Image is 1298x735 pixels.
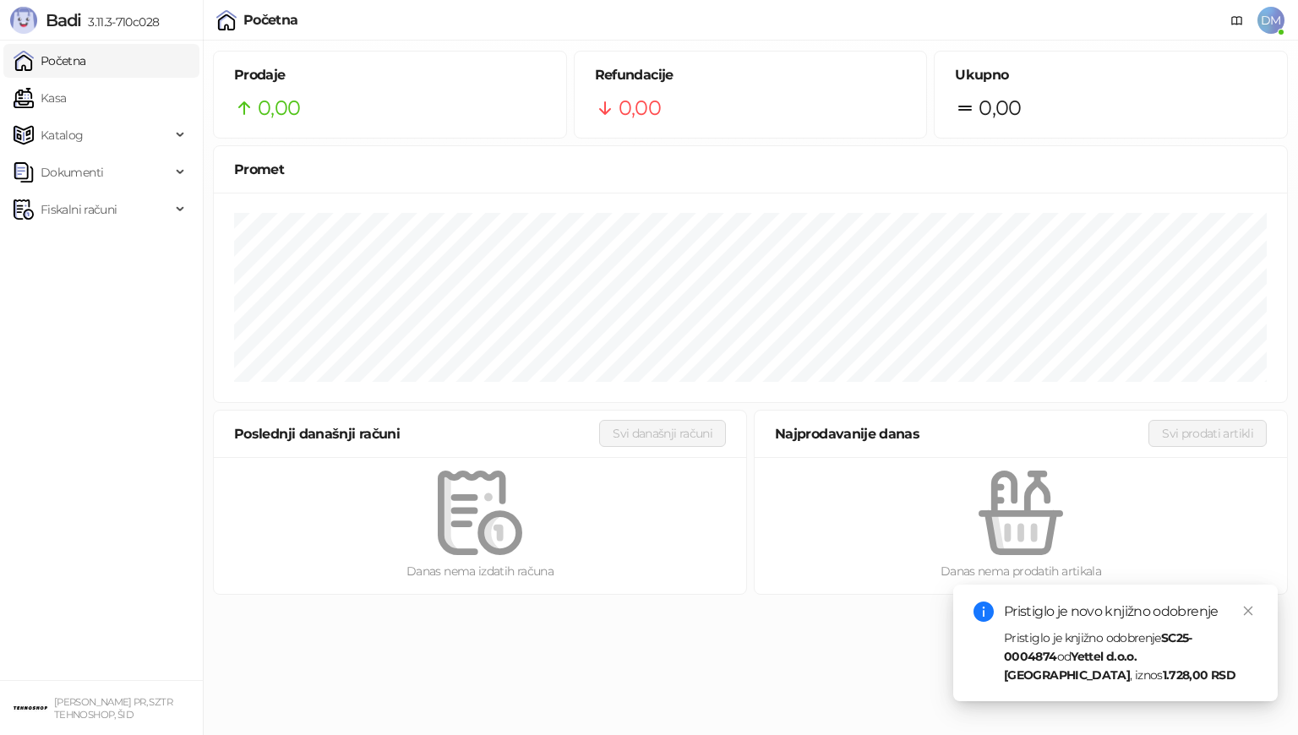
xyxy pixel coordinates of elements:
div: Pristiglo je knjižno odobrenje od , iznos [1004,629,1257,684]
span: close [1242,605,1254,617]
div: Najprodavanije danas [775,423,1148,444]
a: Close [1239,602,1257,620]
span: Badi [46,10,81,30]
img: Logo [10,7,37,34]
strong: 1.728,00 RSD [1163,667,1235,683]
img: 64x64-companyLogo-68805acf-9e22-4a20-bcb3-9756868d3d19.jpeg [14,691,47,725]
div: Poslednji današnji računi [234,423,599,444]
span: info-circle [973,602,994,622]
div: Danas nema izdatih računa [241,562,719,580]
span: 0,00 [619,92,661,124]
span: 0,00 [979,92,1021,124]
span: Dokumenti [41,155,103,189]
h5: Prodaje [234,65,546,85]
div: Pristiglo je novo knjižno odobrenje [1004,602,1257,622]
div: Promet [234,159,1267,180]
div: Danas nema prodatih artikala [782,562,1260,580]
button: Svi današnji računi [599,420,726,447]
h5: Refundacije [595,65,907,85]
button: Svi prodati artikli [1148,420,1267,447]
h5: Ukupno [955,65,1267,85]
span: 0,00 [258,92,300,124]
span: DM [1257,7,1284,34]
strong: Yettel d.o.o. [GEOGRAPHIC_DATA] [1004,649,1137,683]
div: Početna [243,14,298,27]
a: Početna [14,44,86,78]
a: Kasa [14,81,66,115]
small: [PERSON_NAME] PR, SZTR TEHNOSHOP, ŠID [54,696,172,721]
span: 3.11.3-710c028 [81,14,159,30]
span: Fiskalni računi [41,193,117,226]
span: Katalog [41,118,84,152]
a: Dokumentacija [1224,7,1251,34]
strong: SC25-0004874 [1004,630,1192,664]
